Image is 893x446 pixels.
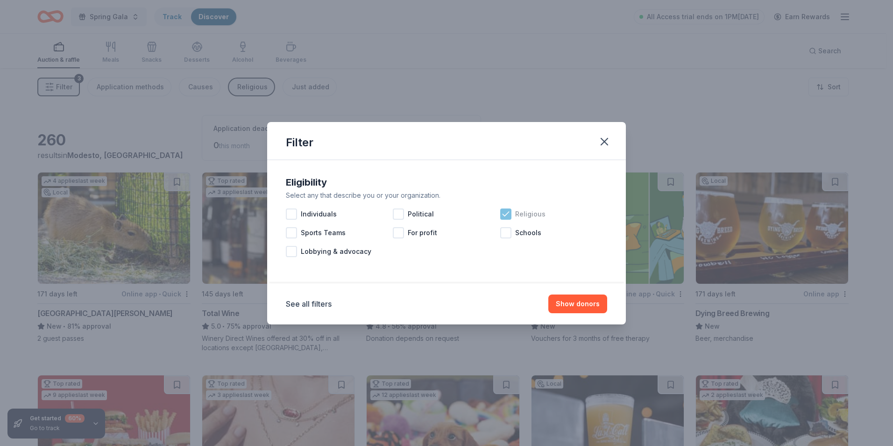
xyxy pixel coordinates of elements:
[286,298,332,309] button: See all filters
[301,246,371,257] span: Lobbying & advocacy
[286,135,313,150] div: Filter
[515,209,546,220] span: Religious
[548,295,607,313] button: Show donors
[408,227,437,238] span: For profit
[301,209,337,220] span: Individuals
[515,227,541,238] span: Schools
[301,227,346,238] span: Sports Teams
[408,209,434,220] span: Political
[286,175,607,190] div: Eligibility
[286,190,607,201] div: Select any that describe you or your organization.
